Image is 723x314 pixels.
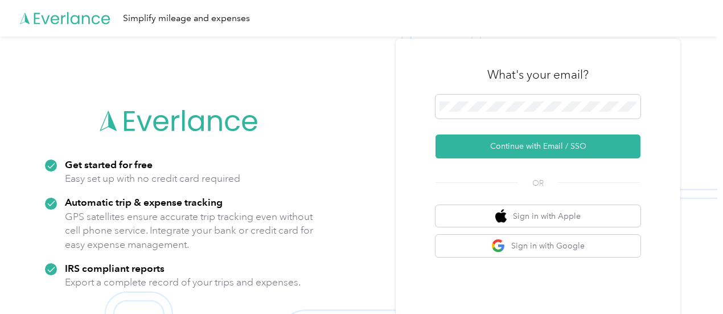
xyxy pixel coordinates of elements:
p: GPS satellites ensure accurate trip tracking even without cell phone service. Integrate your bank... [65,210,314,252]
strong: Automatic trip & expense tracking [65,196,223,208]
img: apple logo [495,209,507,223]
p: Export a complete record of your trips and expenses. [65,275,301,289]
p: Easy set up with no credit card required [65,172,240,186]
button: Continue with Email / SSO [436,134,640,158]
span: OR [518,177,558,189]
button: apple logoSign in with Apple [436,205,640,227]
strong: Get started for free [65,158,153,170]
img: google logo [491,239,506,253]
h3: What's your email? [487,67,589,83]
strong: IRS compliant reports [65,262,165,274]
button: google logoSign in with Google [436,235,640,257]
div: Simplify mileage and expenses [123,11,250,26]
